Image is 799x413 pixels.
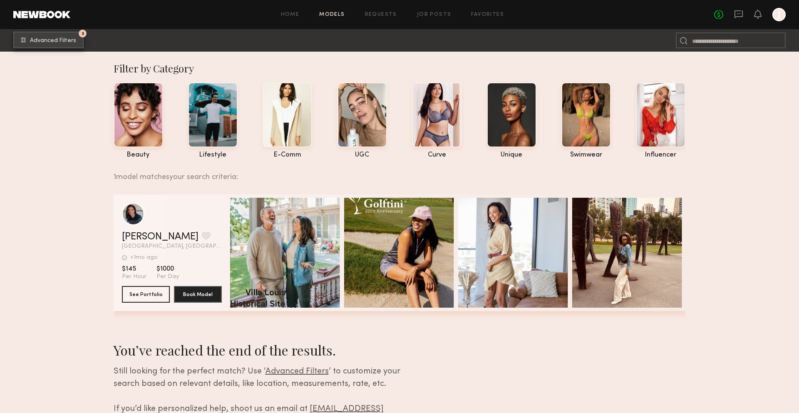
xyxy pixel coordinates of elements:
div: grid [114,194,686,321]
span: [GEOGRAPHIC_DATA], [GEOGRAPHIC_DATA] [122,244,222,249]
div: UGC [337,152,387,159]
a: Home [281,12,300,17]
button: Book Model [174,286,222,303]
button: See Portfolio [122,286,170,303]
span: Advanced Filters [266,368,329,376]
span: Per Hour [122,273,146,281]
div: 1 model matches your search criteria: [114,164,679,181]
div: unique [487,152,536,159]
a: Requests [365,12,397,17]
button: 3Advanced Filters [13,32,84,48]
a: Favorites [471,12,504,17]
div: influencer [636,152,685,159]
a: Job Posts [417,12,452,17]
div: e-comm [263,152,312,159]
span: $145 [122,265,146,273]
div: lifestyle [188,152,238,159]
span: Advanced Filters [30,38,76,44]
div: beauty [114,152,163,159]
a: J [772,8,786,21]
span: $1000 [156,265,179,273]
span: 3 [82,32,84,35]
div: +1mo ago [130,255,158,261]
span: Per Day [156,273,179,281]
a: [PERSON_NAME] [122,232,199,242]
div: curve [412,152,462,159]
div: swimwear [561,152,611,159]
div: Filter by Category [114,62,686,75]
a: Models [319,12,345,17]
div: You’ve reached the end of the results. [114,341,427,359]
